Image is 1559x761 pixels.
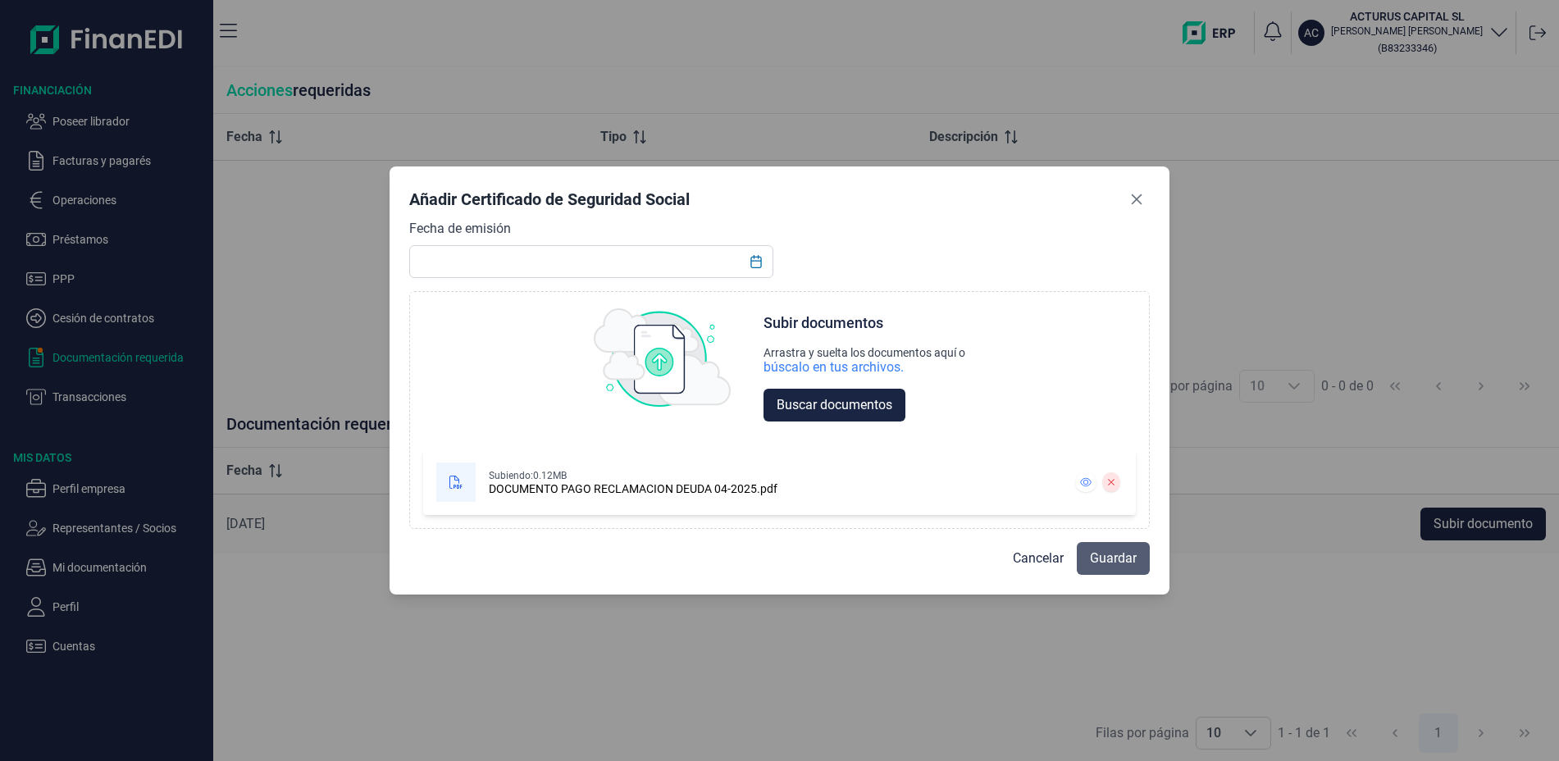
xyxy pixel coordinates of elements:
[489,469,777,482] div: Subiendo: 0.12MB
[764,359,965,376] div: búscalo en tus archivos.
[764,346,965,359] div: Arrastra y suelta los documentos aquí o
[1090,549,1137,568] span: Guardar
[777,395,892,415] span: Buscar documentos
[409,219,511,239] label: Fecha de emisión
[409,188,690,211] div: Añadir Certificado de Seguridad Social
[764,389,905,422] button: Buscar documentos
[1000,542,1077,575] button: Cancelar
[1124,186,1150,212] button: Close
[764,313,883,333] div: Subir documentos
[1013,549,1064,568] span: Cancelar
[489,482,777,495] div: DOCUMENTO PAGO RECLAMACION DEUDA 04-2025.pdf
[741,247,772,276] button: Choose Date
[764,359,904,376] div: búscalo en tus archivos.
[594,308,732,407] img: upload img
[1077,542,1150,575] button: Guardar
